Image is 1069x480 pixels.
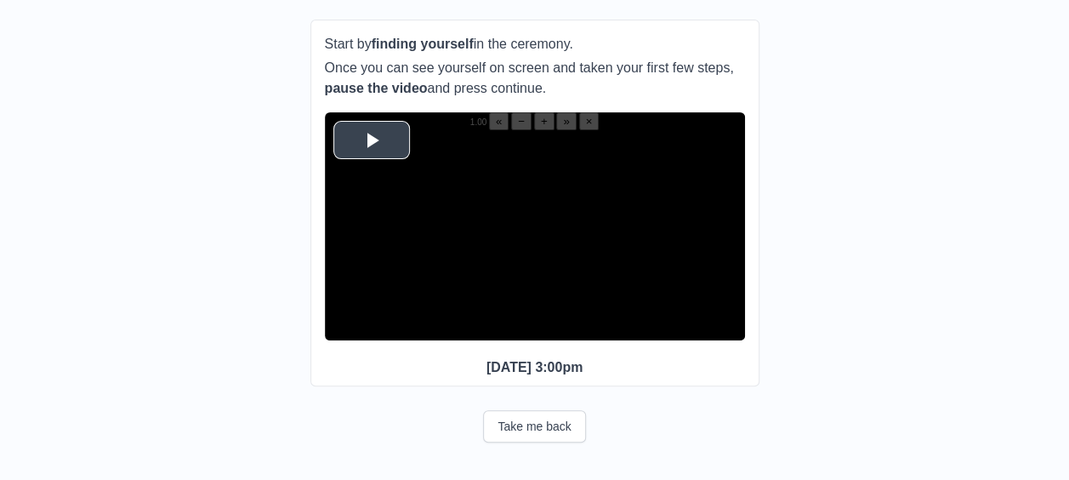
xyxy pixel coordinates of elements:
[325,112,745,340] div: Video Player
[325,81,428,95] b: pause the video
[325,58,745,99] p: Once you can see yourself on screen and taken your first few steps, and press continue.
[325,34,745,54] p: Start by in the ceremony.
[372,37,474,51] b: finding yourself
[325,357,745,378] p: [DATE] 3:00pm
[483,410,585,443] button: Take me back
[333,121,410,159] button: Play Video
